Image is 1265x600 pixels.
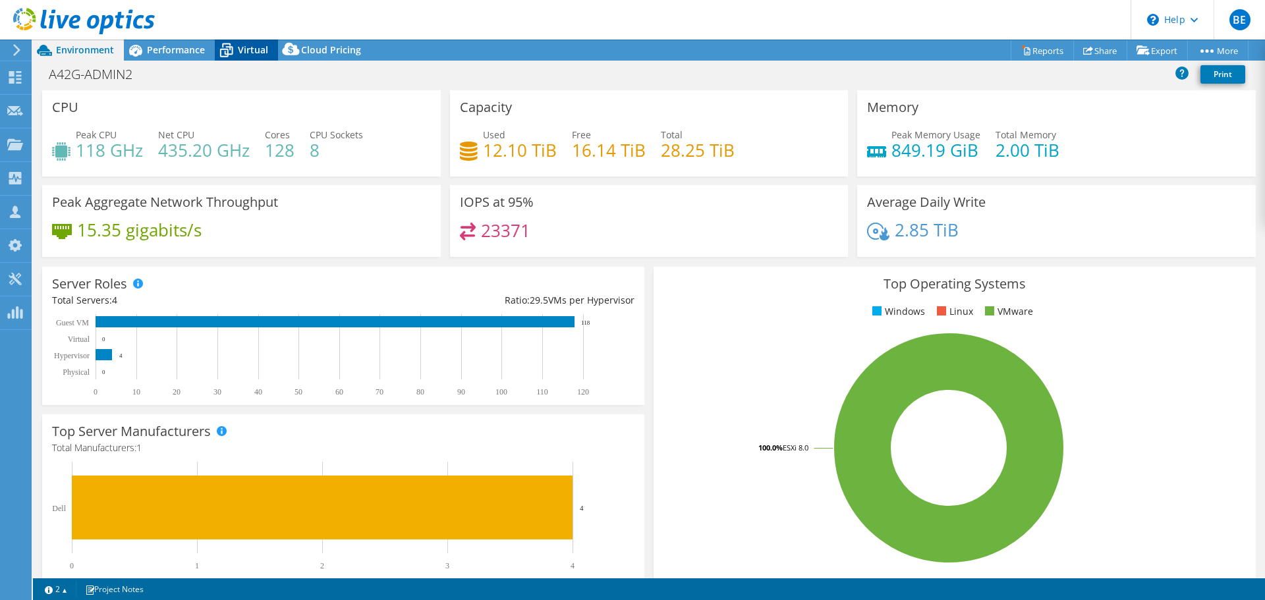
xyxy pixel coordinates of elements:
[320,561,324,570] text: 2
[982,304,1033,319] li: VMware
[783,443,808,452] tspan: ESXi 8.0
[301,43,361,56] span: Cloud Pricing
[895,223,959,237] h4: 2.85 TiB
[460,195,534,209] h3: IOPS at 95%
[254,387,262,396] text: 40
[94,387,98,396] text: 0
[661,128,683,141] span: Total
[416,387,424,396] text: 80
[238,43,268,56] span: Virtual
[663,277,1246,291] h3: Top Operating Systems
[147,43,205,56] span: Performance
[1147,14,1159,26] svg: \n
[52,195,278,209] h3: Peak Aggregate Network Throughput
[76,128,117,141] span: Peak CPU
[483,143,557,157] h4: 12.10 TiB
[869,304,925,319] li: Windows
[1011,40,1074,61] a: Reports
[158,143,250,157] h4: 435.20 GHz
[460,100,512,115] h3: Capacity
[1073,40,1127,61] a: Share
[76,581,153,597] a: Project Notes
[495,387,507,396] text: 100
[572,128,591,141] span: Free
[173,387,181,396] text: 20
[52,277,127,291] h3: Server Roles
[52,441,634,455] h4: Total Manufacturers:
[52,504,66,513] text: Dell
[295,387,302,396] text: 50
[70,561,74,570] text: 0
[265,128,290,141] span: Cores
[43,67,153,82] h1: A42G-ADMIN2
[445,561,449,570] text: 3
[1187,40,1249,61] a: More
[56,318,89,327] text: Guest VM
[891,143,980,157] h4: 849.19 GiB
[758,443,783,452] tspan: 100.0%
[56,43,114,56] span: Environment
[77,223,202,237] h4: 15.35 gigabits/s
[580,504,584,512] text: 4
[343,293,634,308] div: Ratio: VMs per Hypervisor
[376,387,383,396] text: 70
[102,336,105,342] text: 0
[457,387,465,396] text: 90
[335,387,343,396] text: 60
[102,369,105,375] text: 0
[577,387,589,396] text: 120
[132,387,140,396] text: 10
[265,143,295,157] h4: 128
[581,319,590,326] text: 118
[536,387,548,396] text: 110
[661,143,735,157] h4: 28.25 TiB
[481,223,530,238] h4: 23371
[530,294,548,306] span: 29.5
[571,561,575,570] text: 4
[1127,40,1188,61] a: Export
[1200,65,1245,84] a: Print
[213,387,221,396] text: 30
[867,195,986,209] h3: Average Daily Write
[195,561,199,570] text: 1
[76,143,143,157] h4: 118 GHz
[52,424,211,439] h3: Top Server Manufacturers
[112,294,117,306] span: 4
[52,100,78,115] h3: CPU
[119,352,123,359] text: 4
[310,128,363,141] span: CPU Sockets
[52,293,343,308] div: Total Servers:
[996,143,1059,157] h4: 2.00 TiB
[136,441,142,454] span: 1
[63,368,90,377] text: Physical
[483,128,505,141] span: Used
[158,128,194,141] span: Net CPU
[996,128,1056,141] span: Total Memory
[36,581,76,597] a: 2
[891,128,980,141] span: Peak Memory Usage
[68,335,90,344] text: Virtual
[1229,9,1251,30] span: BE
[54,351,90,360] text: Hypervisor
[934,304,973,319] li: Linux
[572,143,646,157] h4: 16.14 TiB
[310,143,363,157] h4: 8
[867,100,918,115] h3: Memory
